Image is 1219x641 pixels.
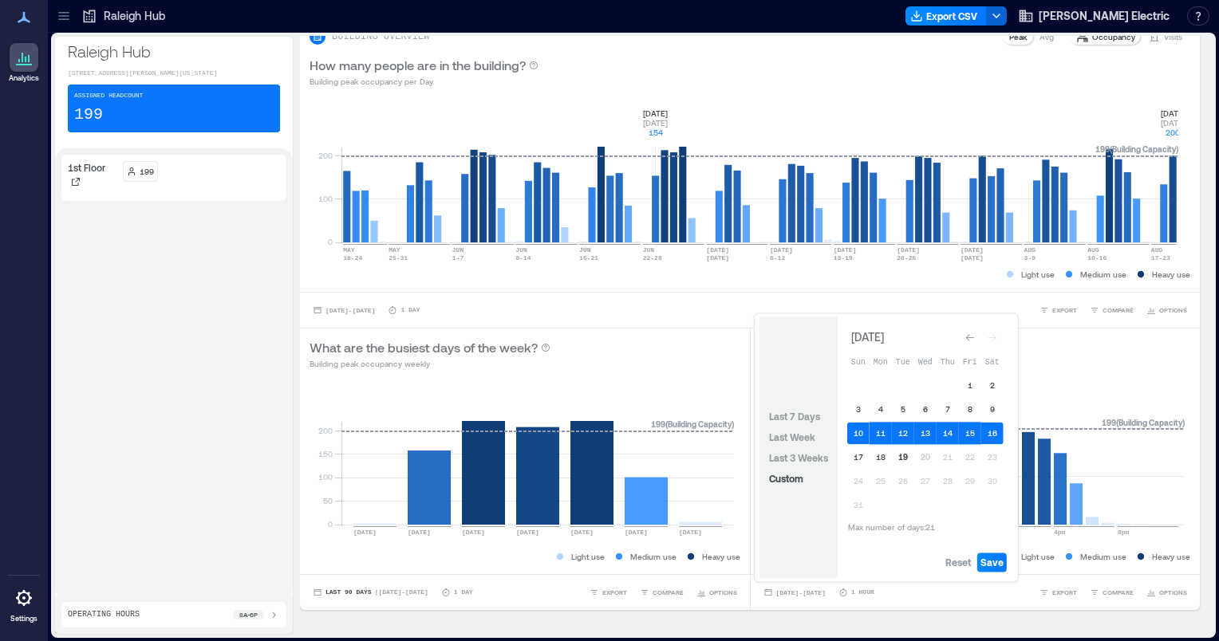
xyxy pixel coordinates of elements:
[847,398,870,420] button: 3
[941,358,955,367] span: Thu
[310,338,538,357] p: What are the busiest days of the week?
[10,614,37,623] p: Settings
[776,589,826,596] span: [DATE] - [DATE]
[140,165,154,178] p: 199
[602,588,627,597] span: EXPORT
[586,584,630,600] button: EXPORT
[1164,30,1182,43] p: Visits
[985,358,1000,367] span: Sat
[981,470,1004,492] button: 30
[1087,584,1137,600] button: COMPARE
[400,305,420,315] p: 1 Day
[310,75,538,88] p: Building peak occupancy per Day
[702,550,740,563] p: Heavy use
[74,104,103,126] p: 199
[937,422,959,444] button: 14
[1052,305,1077,315] span: EXPORT
[1092,30,1135,43] p: Occupancy
[937,350,959,372] th: Thursday
[1103,305,1134,315] span: COMPARE
[579,254,598,262] text: 15-21
[5,579,43,628] a: Settings
[515,246,527,254] text: JUN
[981,446,1004,468] button: 23
[892,350,914,372] th: Tuesday
[847,494,870,516] button: 31
[1080,550,1126,563] p: Medium use
[408,529,431,536] text: [DATE]
[310,357,550,370] p: Building peak occupancy weekly
[847,328,889,347] div: [DATE]
[892,422,914,444] button: 12
[896,358,910,367] span: Tue
[1013,3,1174,29] button: [PERSON_NAME] Electric
[630,550,677,563] p: Medium use
[310,302,378,318] button: [DATE]-[DATE]
[918,358,933,367] span: Wed
[637,584,687,600] button: COMPARE
[769,473,803,484] span: Custom
[959,374,981,396] button: 1
[318,472,333,482] tspan: 100
[579,246,591,254] text: JUN
[963,358,977,367] span: Fri
[1087,246,1099,254] text: AUG
[1152,550,1190,563] p: Heavy use
[310,584,432,600] button: Last 90 Days |[DATE]-[DATE]
[937,398,959,420] button: 7
[981,350,1004,372] th: Saturday
[389,246,400,254] text: MAY
[847,446,870,468] button: 17
[643,246,655,254] text: JUN
[981,374,1004,396] button: 2
[239,610,258,619] p: 8a - 6p
[1039,8,1170,24] span: [PERSON_NAME] Electric
[870,446,892,468] button: 18
[1024,254,1036,262] text: 3-9
[571,550,605,563] p: Light use
[1087,302,1137,318] button: COMPARE
[914,350,937,372] th: Wednesday
[1103,588,1134,597] span: COMPARE
[905,6,987,26] button: Export CSV
[1159,305,1187,315] span: OPTIONS
[1036,302,1080,318] button: EXPORT
[1159,588,1187,597] span: OPTIONS
[1009,30,1027,43] p: Peak
[937,470,959,492] button: 28
[870,422,892,444] button: 11
[892,446,914,468] button: 19
[959,326,981,348] button: Go to previous month
[847,350,870,372] th: Sunday
[1087,254,1107,262] text: 10-16
[343,246,355,254] text: MAY
[679,529,702,536] text: [DATE]
[318,426,333,435] tspan: 200
[9,73,39,83] p: Analytics
[847,422,870,444] button: 10
[706,254,729,262] text: [DATE]
[452,246,464,254] text: JUN
[870,470,892,492] button: 25
[454,588,473,597] p: 1 Day
[4,38,44,88] a: Analytics
[323,496,333,505] tspan: 50
[914,470,937,492] button: 27
[766,448,831,467] button: Last 3 Weeks
[851,358,866,367] span: Sun
[516,529,539,536] text: [DATE]
[959,470,981,492] button: 29
[870,398,892,420] button: 4
[643,254,662,262] text: 22-28
[980,556,1004,568] span: Save
[959,350,981,372] th: Friday
[1021,550,1055,563] p: Light use
[325,307,375,314] span: [DATE] - [DATE]
[1036,584,1080,600] button: EXPORT
[1151,246,1163,254] text: AUG
[874,358,888,367] span: Mon
[706,246,729,254] text: [DATE]
[981,398,1004,420] button: 9
[1021,268,1055,281] p: Light use
[914,422,937,444] button: 13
